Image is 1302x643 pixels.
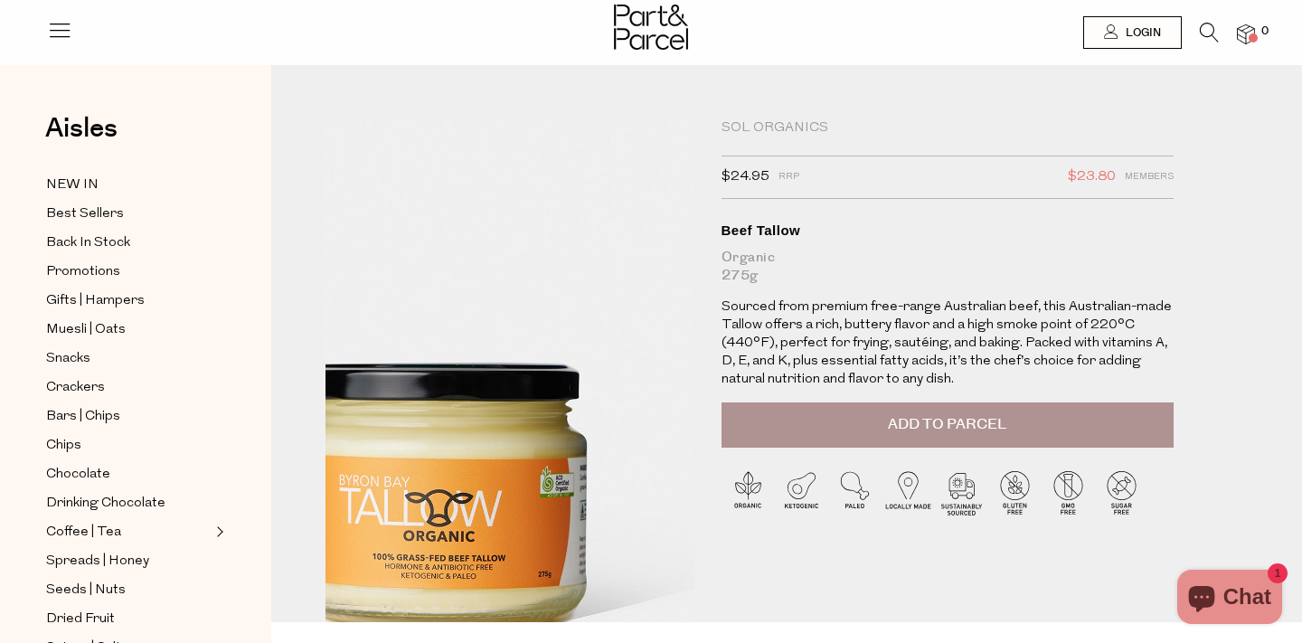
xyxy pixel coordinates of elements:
[46,579,211,601] a: Seeds | Nuts
[46,232,130,254] span: Back In Stock
[46,522,121,544] span: Coffee | Tea
[1095,466,1148,519] img: P_P-ICONS-Live_Bec_V11_Sugar_Free.svg
[722,165,769,189] span: $24.95
[46,175,99,196] span: NEW IN
[775,466,828,519] img: P_P-ICONS-Live_Bec_V11_Ketogenic.svg
[1172,570,1288,629] inbox-online-store-chat: Shopify online store chat
[722,222,1174,240] div: Beef Tallow
[1257,24,1273,40] span: 0
[722,466,775,519] img: P_P-ICONS-Live_Bec_V11_Organic.svg
[46,550,211,572] a: Spreads | Honey
[722,298,1174,389] p: Sourced from premium free-range Australian beef, this Australian-made Tallow offers a rich, butte...
[46,348,90,370] span: Snacks
[46,377,105,399] span: Crackers
[46,318,211,341] a: Muesli | Oats
[46,203,211,225] a: Best Sellers
[46,232,211,254] a: Back In Stock
[1237,24,1255,43] a: 0
[722,119,1174,137] div: Sol Organics
[46,609,115,630] span: Dried Fruit
[46,435,81,457] span: Chips
[882,466,935,519] img: P_P-ICONS-Live_Bec_V11_Locally_Made_2.svg
[46,347,211,370] a: Snacks
[46,405,211,428] a: Bars | Chips
[1121,25,1161,41] span: Login
[46,261,120,283] span: Promotions
[46,492,211,515] a: Drinking Chocolate
[46,493,165,515] span: Drinking Chocolate
[614,5,688,50] img: Part&Parcel
[46,376,211,399] a: Crackers
[46,551,149,572] span: Spreads | Honey
[1125,165,1174,189] span: Members
[888,414,1006,435] span: Add to Parcel
[46,203,124,225] span: Best Sellers
[46,463,211,486] a: Chocolate
[46,464,110,486] span: Chocolate
[988,466,1042,519] img: P_P-ICONS-Live_Bec_V11_Gluten_Free.svg
[46,434,211,457] a: Chips
[46,580,126,601] span: Seeds | Nuts
[1083,16,1182,49] a: Login
[46,608,211,630] a: Dried Fruit
[46,289,211,312] a: Gifts | Hampers
[828,466,882,519] img: P_P-ICONS-Live_Bec_V11_Paleo.svg
[46,319,126,341] span: Muesli | Oats
[1042,466,1095,519] img: P_P-ICONS-Live_Bec_V11_GMO_Free.svg
[45,115,118,160] a: Aisles
[722,402,1174,448] button: Add to Parcel
[722,249,1174,285] div: Organic 275g
[45,109,118,148] span: Aisles
[46,174,211,196] a: NEW IN
[46,260,211,283] a: Promotions
[46,290,145,312] span: Gifts | Hampers
[778,165,799,189] span: RRP
[935,466,988,519] img: P_P-ICONS-Live_Bec_V11_Sustainable_Sourced.svg
[46,521,211,544] a: Coffee | Tea
[1068,165,1116,189] span: $23.80
[46,406,120,428] span: Bars | Chips
[212,521,224,543] button: Expand/Collapse Coffee | Tea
